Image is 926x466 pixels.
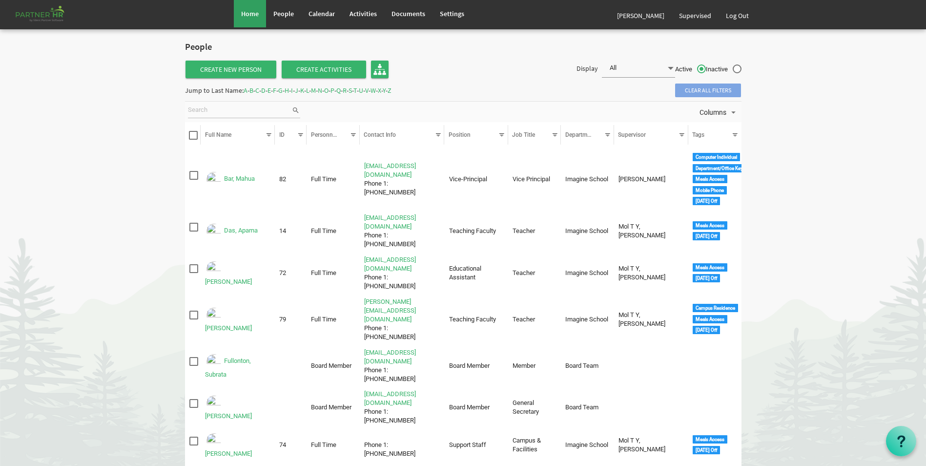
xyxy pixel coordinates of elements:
span: B [249,86,253,95]
td: fullontons@gmail.comPhone 1: +917032207410 is template cell column header Contact Info [360,346,445,385]
td: gs@stepind.orgPhone 1: +919123558022 is template cell column header Contact Info [360,388,445,427]
span: D [261,86,266,95]
span: Settings [440,9,464,18]
span: People [273,9,294,18]
td: <div class="tag label label-default">Meals Access</div> <div class="tag label label-default">Sund... [688,212,741,251]
td: checkbox [185,296,201,343]
td: column header Supervisor [614,388,688,427]
img: Emp-a83bfb42-0f5f-463c-869c-0ed82ff50f90.png [205,432,223,449]
img: Emp-cac59d6d-6ce8-4acf-8e3c-086373440de6.png [205,353,223,370]
div: Department/Office Keys [693,164,748,172]
span: Personnel Type [311,131,351,138]
img: Emp-185d491c-97f5-4e8b-837e-d12e7bc2f190.png [205,222,223,240]
td: Educational Assistant column header Position [444,254,508,293]
td: Full Time column header Personnel Type [307,150,360,209]
a: Supervised [672,2,719,29]
td: <div class="tag label label-default">Meals Access</div> <div class="tag label label-default">Sund... [688,430,741,460]
td: Imagine School column header Departments [561,212,614,251]
span: Inactive [706,65,741,74]
div: Meals Access [693,175,727,183]
td: column header Tags [688,346,741,385]
span: N [318,86,322,95]
td: Campus & Facilities column header Job Title [508,430,561,460]
a: Create New Person [185,61,276,78]
div: Mobile Phone [693,186,727,194]
td: Imagine School column header Departments [561,296,614,343]
a: Das, Aparna [224,227,258,234]
button: Columns [698,106,740,119]
td: column header Supervisor [614,346,688,385]
td: column header ID [275,388,307,427]
td: Board Member column header Personnel Type [307,388,360,427]
span: H [285,86,289,95]
td: Teacher column header Job Title [508,212,561,251]
span: W [370,86,376,95]
td: Imagine School column header Departments [561,150,614,209]
span: Contact Info [364,131,396,138]
td: Full Time column header Personnel Type [307,212,360,251]
td: <div class="tag label label-default">Campus Residence</div> <div class="tag label label-default">... [688,296,741,343]
span: V [365,86,369,95]
td: Board Member column header Position [444,388,508,427]
a: [EMAIL_ADDRESS][DOMAIN_NAME] [364,256,416,272]
a: [PERSON_NAME] [205,412,252,420]
td: 74 column header ID [275,430,307,460]
td: Member column header Job Title [508,346,561,385]
span: Home [241,9,259,18]
span: Position [449,131,471,138]
a: [PERSON_NAME] [610,2,672,29]
td: 79 column header ID [275,296,307,343]
div: Campus Residence [693,304,738,312]
td: Board Team column header Departments [561,388,614,427]
a: [EMAIL_ADDRESS][DOMAIN_NAME] [364,214,416,230]
a: [PERSON_NAME] [205,450,252,457]
span: Create Activities [282,61,366,78]
td: checkbox [185,212,201,251]
td: 82 column header ID [275,150,307,209]
td: checkbox [185,430,201,460]
span: I [291,86,293,95]
span: Departments [565,131,598,138]
td: Phone 1: +919827685342 is template cell column header Contact Info [360,430,445,460]
td: Teaching Faculty column header Position [444,296,508,343]
td: column header Tags [688,388,741,427]
span: X [378,86,381,95]
span: F [273,86,276,95]
td: <div class="tag label label-default">Meals Access</div> <div class="tag label label-default">Sund... [688,254,741,293]
span: Activities [350,9,377,18]
a: Fullonton, Subrata [205,357,251,378]
span: T [353,86,357,95]
span: Tags [692,131,704,138]
td: Full Time column header Personnel Type [307,296,360,343]
td: column header ID [275,346,307,385]
span: ID [279,131,285,138]
span: Q [336,86,341,95]
span: E [268,86,271,95]
td: Support Staff column header Position [444,430,508,460]
div: Columns [698,102,740,122]
td: checkbox [185,388,201,427]
span: Y [383,86,386,95]
td: Ekka, Shobha Rani is template cell column header Full Name [201,296,275,343]
span: A [244,86,247,95]
span: Z [388,86,391,95]
span: Supervised [679,11,711,20]
a: [PERSON_NAME] [205,324,252,332]
span: Active [675,65,706,74]
a: [EMAIL_ADDRESS][DOMAIN_NAME] [364,390,416,406]
div: [DATE] Off [693,326,720,334]
td: checkbox [185,150,201,209]
div: Search [186,102,302,122]
td: 14 column header ID [275,212,307,251]
span: Calendar [309,9,335,18]
div: Computer Individual [693,153,740,161]
div: Jump to Last Name: - - - - - - - - - - - - - - - - - - - - - - - - - [185,83,391,98]
td: Imagine School column header Departments [561,430,614,460]
a: [PERSON_NAME] [205,278,252,285]
td: Mol T Y, Smitha column header Supervisor [614,430,688,460]
td: Hansda, Saunri is template cell column header Full Name [201,430,275,460]
td: Board Member column header Position [444,346,508,385]
div: [DATE] Off [693,274,720,282]
a: Organisation Chart [371,61,389,78]
td: George, Samson is template cell column header Full Name [201,388,275,427]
